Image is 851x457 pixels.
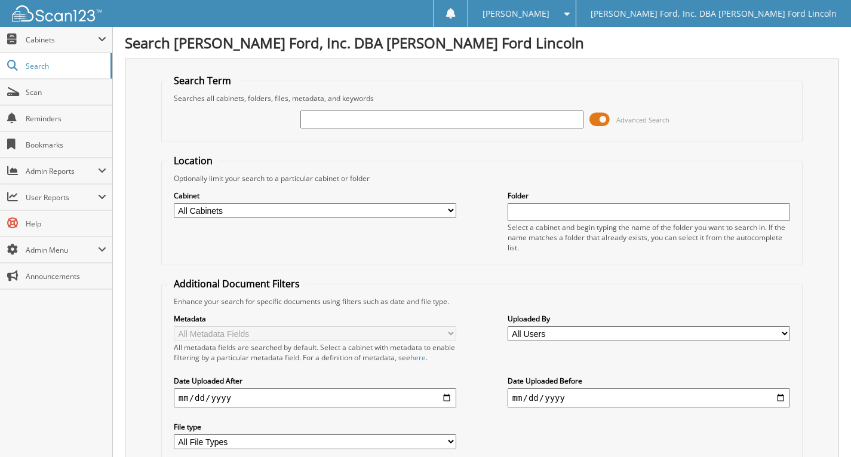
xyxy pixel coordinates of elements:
span: Cabinets [26,35,98,45]
span: User Reports [26,192,98,203]
img: scan123-logo-white.svg [12,5,102,22]
span: Advanced Search [616,115,669,124]
label: File type [174,422,457,432]
label: Folder [508,191,791,201]
label: Uploaded By [508,314,791,324]
legend: Additional Document Filters [168,277,306,290]
span: Admin Reports [26,166,98,176]
span: Help [26,219,106,229]
span: Admin Menu [26,245,98,255]
label: Cabinet [174,191,457,201]
span: Scan [26,87,106,97]
span: [PERSON_NAME] [483,10,549,17]
label: Date Uploaded After [174,376,457,386]
input: end [508,388,791,407]
legend: Search Term [168,74,237,87]
div: Optionally limit your search to a particular cabinet or folder [168,173,796,183]
label: Metadata [174,314,457,324]
label: Date Uploaded Before [508,376,791,386]
legend: Location [168,154,219,167]
span: [PERSON_NAME] Ford, Inc. DBA [PERSON_NAME] Ford Lincoln [591,10,837,17]
div: All metadata fields are searched by default. Select a cabinet with metadata to enable filtering b... [174,342,457,363]
div: Enhance your search for specific documents using filters such as date and file type. [168,296,796,306]
span: Reminders [26,114,106,124]
span: Bookmarks [26,140,106,150]
span: Search [26,61,105,71]
span: Announcements [26,271,106,281]
input: start [174,388,457,407]
div: Select a cabinet and begin typing the name of the folder you want to search in. If the name match... [508,222,791,253]
div: Searches all cabinets, folders, files, metadata, and keywords [168,93,796,103]
h1: Search [PERSON_NAME] Ford, Inc. DBA [PERSON_NAME] Ford Lincoln [125,33,839,53]
a: here [410,352,426,363]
